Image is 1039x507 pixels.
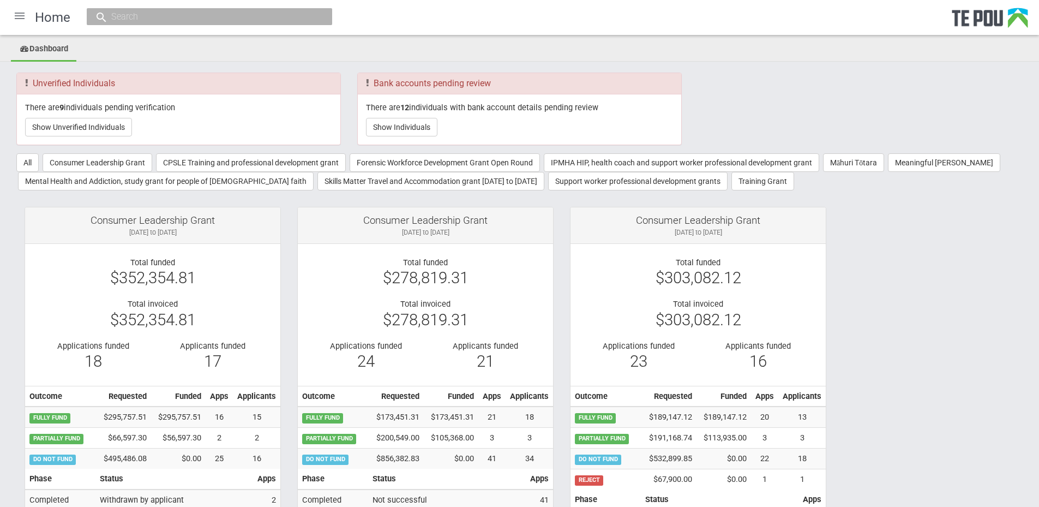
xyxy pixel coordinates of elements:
[306,273,545,283] div: $278,819.31
[25,386,94,407] th: Outcome
[33,273,272,283] div: $352,354.81
[579,315,818,325] div: $303,082.12
[306,228,545,237] div: [DATE] to [DATE]
[575,413,616,423] span: FULLY FUND
[161,356,264,366] div: 17
[306,315,545,325] div: $278,819.31
[478,428,506,449] td: 3
[29,413,70,423] span: FULLY FUND
[108,11,300,22] input: Search
[11,38,76,62] a: Dashboard
[579,299,818,309] div: Total invoiced
[579,273,818,283] div: $303,082.12
[33,216,272,225] div: Consumer Leadership Grant
[25,79,332,88] h3: Unverified Individuals
[696,428,751,449] td: $113,935.00
[41,356,145,366] div: 18
[25,118,132,136] button: Show Unverified Individuals
[696,407,751,427] td: $189,147.12
[579,258,818,267] div: Total funded
[298,469,368,490] th: Phase
[640,428,696,449] td: $191,168.74
[751,428,778,449] td: 3
[302,455,349,464] span: DO NOT FUND
[94,449,151,469] td: $495,486.08
[888,153,1000,172] button: Meaningful [PERSON_NAME]
[434,356,537,366] div: 21
[317,172,544,190] button: Skills Matter Travel and Accommodation grant [DATE] to [DATE]
[29,434,83,444] span: PARTIALLY FUND
[94,407,151,427] td: $295,757.51
[751,407,778,427] td: 20
[478,407,506,427] td: 21
[424,428,478,449] td: $105,368.00
[233,449,280,469] td: 16
[478,386,506,407] th: Apps
[151,407,206,427] td: $295,757.51
[151,449,206,469] td: $0.00
[206,428,233,449] td: 2
[696,469,751,490] td: $0.00
[367,386,424,407] th: Requested
[314,356,417,366] div: 24
[206,386,233,407] th: Apps
[696,449,751,469] td: $0.00
[151,386,206,407] th: Funded
[95,469,253,490] th: Status
[575,434,629,444] span: PARTIALLY FUND
[367,428,424,449] td: $200,549.00
[544,153,819,172] button: IPMHA HIP, health coach and support worker professional development grant
[350,153,540,172] button: Forensic Workforce Development Grant Open Round
[206,407,233,427] td: 16
[368,469,526,490] th: Status
[367,449,424,469] td: $856,382.83
[302,434,356,444] span: PARTIALLY FUND
[33,299,272,309] div: Total invoiced
[751,386,778,407] th: Apps
[33,315,272,325] div: $352,354.81
[161,341,264,351] div: Applicants funded
[302,413,343,423] span: FULLY FUND
[298,386,367,407] th: Outcome
[366,103,673,112] p: There are individuals with bank account details pending review
[778,407,826,427] td: 13
[640,449,696,469] td: $532,899.85
[640,407,696,427] td: $189,147.12
[506,428,553,449] td: 3
[778,449,826,469] td: 18
[778,469,826,490] td: 1
[29,455,76,464] span: DO NOT FUND
[366,118,437,136] button: Show Individuals
[94,386,151,407] th: Requested
[434,341,537,351] div: Applicants funded
[43,153,152,172] button: Consumer Leadership Grant
[206,449,233,469] td: 25
[33,258,272,267] div: Total funded
[156,153,346,172] button: CPSLE Training and professional development grant
[579,228,818,237] div: [DATE] to [DATE]
[570,386,640,407] th: Outcome
[424,386,478,407] th: Funded
[424,407,478,427] td: $173,451.31
[366,79,673,88] h3: Bank accounts pending review
[731,172,794,190] button: Training Grant
[640,469,696,490] td: $67,900.00
[233,386,280,407] th: Applicants
[706,356,809,366] div: 16
[25,469,95,490] th: Phase
[478,449,506,469] td: 41
[548,172,728,190] button: Support worker professional development grants
[41,341,145,351] div: Applications funded
[94,428,151,449] td: $66,597.30
[25,103,332,112] p: There are individuals pending verification
[59,103,64,112] b: 9
[823,153,884,172] button: Māhuri Tōtara
[706,341,809,351] div: Applicants funded
[526,469,553,490] th: Apps
[579,216,818,225] div: Consumer Leadership Grant
[751,449,778,469] td: 22
[306,299,545,309] div: Total invoiced
[751,469,778,490] td: 1
[575,455,621,464] span: DO NOT FUND
[233,428,280,449] td: 2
